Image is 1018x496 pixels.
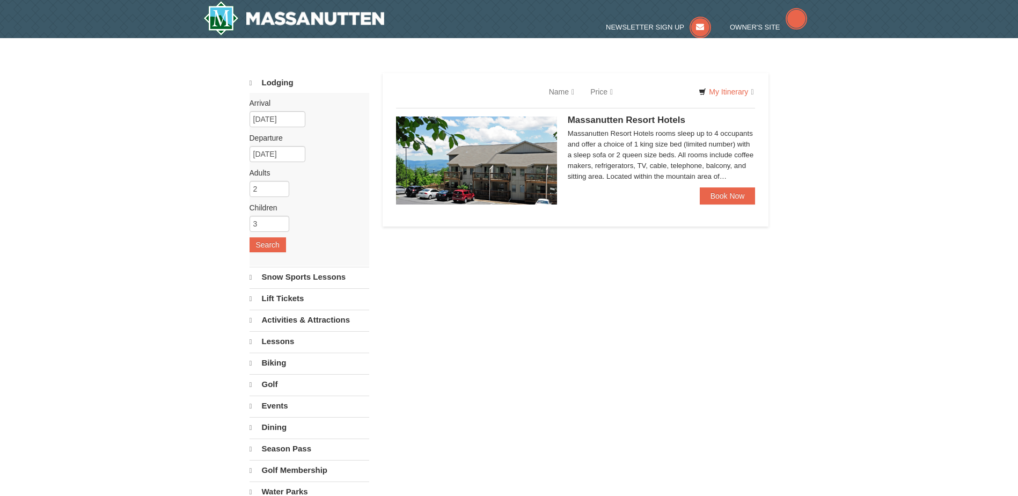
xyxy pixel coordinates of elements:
span: Owner's Site [730,23,780,31]
a: Name [541,81,582,103]
a: Dining [250,417,369,437]
a: Lodging [250,73,369,93]
a: Snow Sports Lessons [250,267,369,287]
a: Golf [250,374,369,395]
a: Book Now [700,187,756,205]
img: Massanutten Resort Logo [203,1,385,35]
a: Events [250,396,369,416]
a: Owner's Site [730,23,807,31]
label: Arrival [250,98,361,108]
a: Lift Tickets [250,288,369,309]
span: Massanutten Resort Hotels [568,115,685,125]
a: Price [582,81,621,103]
div: Massanutten Resort Hotels rooms sleep up to 4 occupants and offer a choice of 1 king size bed (li... [568,128,756,182]
a: Newsletter Sign Up [606,23,711,31]
a: Season Pass [250,439,369,459]
a: Biking [250,353,369,373]
a: Activities & Attractions [250,310,369,330]
a: Lessons [250,331,369,352]
a: Massanutten Resort [203,1,385,35]
a: Golf Membership [250,460,369,480]
label: Adults [250,167,361,178]
a: My Itinerary [692,84,760,100]
span: Newsletter Sign Up [606,23,684,31]
button: Search [250,237,286,252]
label: Children [250,202,361,213]
label: Departure [250,133,361,143]
img: 19219026-1-e3b4ac8e.jpg [396,116,557,205]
